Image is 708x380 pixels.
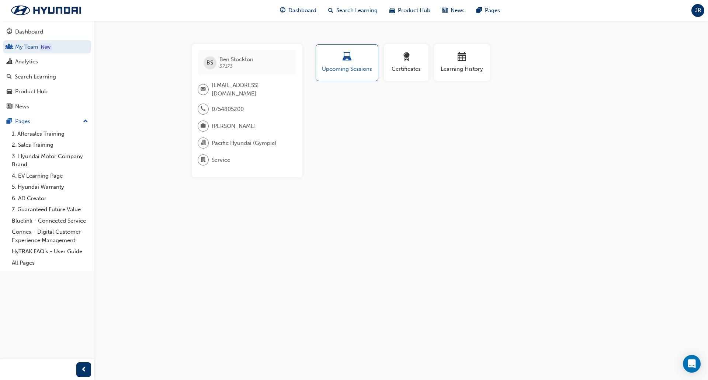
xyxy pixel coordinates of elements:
span: laptop-icon [343,52,351,62]
span: news-icon [442,6,448,15]
a: news-iconNews [436,3,471,18]
a: Bluelink - Connected Service [9,215,91,227]
a: 3. Hyundai Motor Company Brand [9,151,91,170]
span: 0754805200 [212,105,244,114]
button: JR [691,4,704,17]
span: guage-icon [7,29,12,35]
a: Search Learning [3,70,91,84]
span: calendar-icon [458,52,466,62]
a: 1. Aftersales Training [9,128,91,140]
img: Trak [4,3,88,18]
span: chart-icon [7,59,12,65]
a: Product Hub [3,85,91,98]
a: Connex - Digital Customer Experience Management [9,226,91,246]
span: 37173 [219,63,233,69]
div: Dashboard [15,28,43,36]
a: All Pages [9,257,91,269]
span: pages-icon [7,118,12,125]
span: pages-icon [476,6,482,15]
a: 4. EV Learning Page [9,170,91,182]
div: Search Learning [15,73,56,81]
a: pages-iconPages [471,3,506,18]
a: HyTRAK FAQ's - User Guide [9,246,91,257]
a: search-iconSearch Learning [322,3,383,18]
a: 2. Sales Training [9,139,91,151]
span: Pacific Hyundai (Gympie) [212,139,277,147]
a: 5. Hyundai Warranty [9,181,91,193]
a: car-iconProduct Hub [383,3,436,18]
span: car-icon [389,6,395,15]
span: news-icon [7,104,12,110]
button: Pages [3,115,91,128]
span: award-icon [402,52,411,62]
a: My Team [3,40,91,54]
span: Upcoming Sessions [322,65,372,73]
span: guage-icon [280,6,285,15]
span: Search Learning [336,6,378,15]
span: people-icon [7,44,12,50]
span: department-icon [201,155,206,165]
span: email-icon [201,85,206,94]
a: guage-iconDashboard [274,3,322,18]
a: News [3,100,91,114]
span: organisation-icon [201,138,206,148]
div: Open Intercom Messenger [683,355,701,373]
span: Certificates [390,65,423,73]
span: Product Hub [398,6,430,15]
span: Pages [485,6,500,15]
a: 7. Guaranteed Future Value [9,204,91,215]
div: News [15,102,29,111]
div: Pages [15,117,30,126]
div: Analytics [15,57,38,66]
span: prev-icon [81,365,87,374]
button: Learning History [434,44,490,81]
div: Tooltip anchor [39,43,52,51]
span: [PERSON_NAME] [212,122,256,130]
span: BS [206,59,213,67]
span: up-icon [83,117,88,126]
span: phone-icon [201,104,206,114]
span: briefcase-icon [201,121,206,131]
a: Analytics [3,55,91,69]
button: Certificates [384,44,428,81]
a: Dashboard [3,25,91,39]
span: Learning History [440,65,484,73]
span: News [451,6,465,15]
span: search-icon [328,6,333,15]
button: Upcoming Sessions [316,44,378,81]
span: search-icon [7,74,12,80]
span: JR [695,6,701,15]
span: car-icon [7,88,12,95]
a: 6. AD Creator [9,193,91,204]
span: [EMAIL_ADDRESS][DOMAIN_NAME] [212,81,291,98]
span: Dashboard [288,6,316,15]
span: Service [212,156,230,164]
button: DashboardMy TeamAnalyticsSearch LearningProduct HubNews [3,24,91,115]
span: Ben Stockton [219,56,253,63]
div: Product Hub [15,87,48,96]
